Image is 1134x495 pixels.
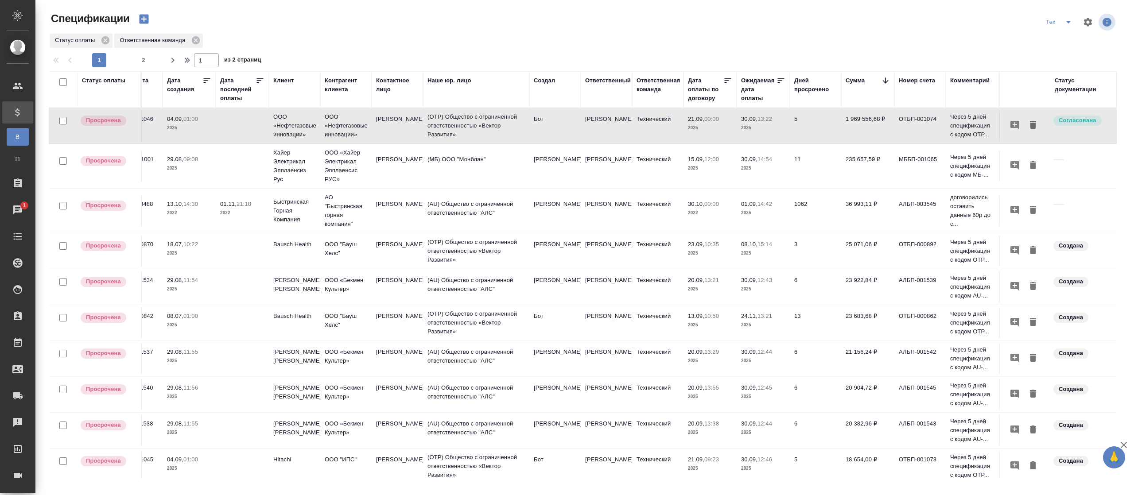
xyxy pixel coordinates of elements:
p: 04.09, [167,456,183,463]
td: Бот [529,110,581,141]
p: 29.08, [167,277,183,283]
div: Сумма [846,76,865,85]
p: Bausch Health [273,240,316,249]
p: 2025 [688,392,732,401]
td: 3 [790,236,841,267]
td: [PERSON_NAME] [372,151,423,182]
p: Просрочена [86,116,121,125]
td: [PERSON_NAME] [372,307,423,338]
button: Удалить [1025,350,1041,367]
div: Cтатус документации [1055,76,1112,94]
td: Технический [632,195,684,226]
p: 15.09, [688,156,704,162]
td: Технический [632,110,684,141]
a: В [7,128,29,146]
p: 13:38 [704,420,719,427]
p: 2022 [220,209,264,217]
p: 2025 [167,464,211,473]
td: (OTP) Общество с ограниченной ответственностью «Вектор Развития» [423,108,529,143]
p: 10:50 [704,313,719,319]
p: 30.09, [741,277,757,283]
td: [PERSON_NAME] [581,307,632,338]
td: 235 657,59 ₽ [841,151,894,182]
p: ООО «Хайер Электрикал Эпплаенсис РУС» [325,148,367,184]
div: Клиент [273,76,294,85]
p: [PERSON_NAME] [PERSON_NAME] [273,348,316,365]
div: Ответственный [585,76,631,85]
td: [PERSON_NAME] [581,415,632,446]
p: 2025 [741,249,785,258]
div: Ответственная команда [637,76,680,94]
p: Создана [1059,385,1083,394]
span: из 2 страниц [224,54,261,67]
p: 2025 [167,124,211,132]
p: Создана [1059,349,1083,358]
p: 01:00 [183,313,198,319]
p: 20.09, [688,384,704,391]
p: 13.10, [167,201,183,207]
p: 14:30 [183,201,198,207]
p: Создана [1059,421,1083,429]
p: 2025 [167,285,211,294]
p: 2025 [741,124,785,132]
p: 24.11, [741,313,757,319]
td: [PERSON_NAME] [581,379,632,410]
span: В [11,132,24,141]
p: 2025 [167,392,211,401]
p: Согласована [1059,116,1096,125]
p: 30.09, [741,420,757,427]
p: 21:18 [237,201,251,207]
td: [PERSON_NAME] [581,195,632,226]
p: Просрочена [86,156,121,165]
td: 13 [790,307,841,338]
p: 2025 [688,164,732,173]
td: 20 904,72 ₽ [841,379,894,410]
p: 30.09, [741,348,757,355]
p: Просрочена [86,313,121,322]
p: 14:54 [757,156,772,162]
td: (AU) Общество с ограниченной ответственностью "АЛС" [423,379,529,410]
td: [PERSON_NAME] [372,343,423,374]
td: [PERSON_NAME] [581,110,632,141]
td: 5 [790,451,841,482]
td: Технический [632,343,684,374]
p: 20.09, [688,277,704,283]
td: 11 [790,151,841,182]
p: 30.09, [741,456,757,463]
div: Контактное лицо [376,76,419,94]
td: [PERSON_NAME] [529,271,581,302]
td: Технический [632,307,684,338]
p: 2025 [688,285,732,294]
p: 08.10, [741,241,757,247]
p: 2025 [741,392,785,401]
p: Через 5 дней спецификация с кодом AU-... [950,381,994,408]
p: Через 5 дней спецификация с кодом OTP... [950,309,994,336]
a: 1 [2,199,33,221]
td: (AU) Общество с ограниченной ответственностью "АЛС" [423,195,529,226]
p: 13:55 [704,384,719,391]
p: 13:29 [704,348,719,355]
p: 2025 [688,249,732,258]
td: ОТБП-001074 [894,110,946,141]
p: 30.09, [741,156,757,162]
td: (OTP) Общество с ограниченной ответственностью «Вектор Развития» [423,449,529,484]
p: 2025 [741,428,785,437]
span: П [11,155,24,163]
p: 04.09, [167,116,183,122]
div: Ответственная команда [114,34,203,48]
span: 1 [17,201,31,210]
td: МББП-001065 [894,151,946,182]
p: Просрочена [86,349,121,358]
p: Создана [1059,456,1083,465]
p: Через 5 дней спецификация с кодом OTP... [950,112,994,139]
td: (AU) Общество с ограниченной ответственностью "АЛС" [423,343,529,374]
p: 01:00 [183,116,198,122]
p: 2025 [741,464,785,473]
td: Технический [632,236,684,267]
td: ОТБП-000862 [894,307,946,338]
td: 6 [790,343,841,374]
td: 36 993,11 ₽ [841,195,894,226]
p: 2025 [741,321,785,329]
span: Настроить таблицу [1077,12,1099,33]
p: Быстринская Горная Компания [273,197,316,224]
